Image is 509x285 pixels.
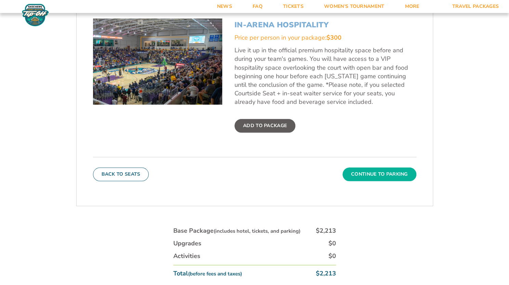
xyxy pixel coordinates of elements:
div: Price per person in your package: [235,33,416,42]
div: Upgrades [173,239,201,248]
p: Live it up in the official premium hospitality space before and during your team's games. You wil... [235,46,416,106]
div: Total [173,269,242,278]
div: $0 [329,239,336,248]
div: $2,213 [316,269,336,278]
small: (includes hotel, tickets, and parking) [214,228,300,234]
div: $2,213 [316,227,336,235]
button: Continue To Parking [343,167,416,181]
h3: In-Arena Hospitality [235,21,416,29]
div: Activities [173,252,200,260]
img: Fort Myers Tip-Off [21,3,50,27]
label: Add To Package [235,119,295,133]
span: $300 [326,33,341,42]
button: Back To Seats [93,167,149,181]
div: $0 [329,252,336,260]
div: Base Package [173,227,300,235]
small: (before fees and taxes) [188,270,242,277]
img: In-Arena Hospitality [93,18,222,105]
